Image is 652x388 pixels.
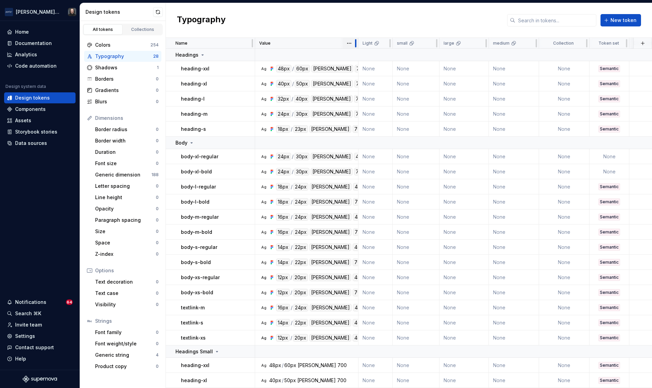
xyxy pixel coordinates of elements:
div: / [291,213,293,221]
td: None [358,149,393,164]
td: None [539,91,590,106]
div: 18px [276,198,290,206]
a: Text decoration0 [92,276,161,287]
div: 24px [276,168,291,175]
a: Line height0 [92,192,161,203]
td: None [393,149,439,164]
div: Settings [15,333,35,340]
div: 700 [354,80,367,88]
td: None [539,179,590,194]
div: Ag [261,229,266,235]
div: Ag [261,305,266,310]
button: Help [4,353,76,364]
div: Semantic [598,111,620,117]
div: Code automation [15,62,57,69]
div: 30px [294,153,309,160]
a: Border width0 [92,135,161,146]
div: 700 [354,95,367,103]
td: None [358,240,393,255]
div: Analytics [15,51,37,58]
a: Blurs0 [84,96,161,107]
td: None [539,209,590,225]
td: None [539,240,590,255]
div: Paragraph spacing [95,217,156,224]
a: Text case0 [92,288,161,299]
div: Contact support [15,344,54,351]
a: Shadows1 [84,62,161,73]
button: New token [600,14,641,26]
a: Opacity0 [92,203,161,214]
td: None [439,76,489,91]
div: 0 [156,217,159,223]
p: heading-l [181,95,205,102]
div: Invite team [15,321,42,328]
img: f0306bc8-3074-41fb-b11c-7d2e8671d5eb.png [5,8,13,16]
div: 0 [156,161,159,166]
a: Generic dimension188 [92,169,161,180]
div: 22px [293,243,308,251]
a: Documentation [4,38,76,49]
div: 32px [276,95,291,103]
div: Size [95,228,156,235]
p: body-xl-regular [181,153,218,160]
td: None [489,149,539,164]
div: Font size [95,160,156,167]
td: None [393,91,439,106]
td: None [489,194,539,209]
div: 700 [353,228,366,236]
div: Semantic [598,95,620,102]
div: / [292,110,294,118]
div: 24px [276,110,291,118]
span: New token [610,17,637,24]
p: heading-s [181,126,206,133]
td: None [539,76,590,91]
div: 4 [156,352,159,358]
div: 0 [156,149,159,155]
div: Ag [261,154,266,159]
div: Font family [95,329,156,336]
div: [PERSON_NAME] [311,168,353,175]
a: Components [4,104,76,115]
div: Semantic [598,229,620,236]
div: Z-index [95,251,156,258]
div: [PERSON_NAME] [311,153,353,160]
p: heading-m [181,111,207,117]
div: 40px [294,95,309,103]
td: None [539,61,590,76]
div: 28 [153,54,159,59]
div: 0 [156,240,159,246]
div: [PERSON_NAME] [310,228,352,236]
td: None [489,61,539,76]
div: Generic string [95,352,156,358]
div: 0 [156,364,159,369]
div: 24px [293,228,308,236]
td: None [393,122,439,137]
td: None [393,209,439,225]
button: Notifications64 [4,297,76,308]
td: None [539,255,590,270]
button: Contact support [4,342,76,353]
td: None [358,76,393,91]
div: 30px [294,168,309,175]
div: Semantic [598,244,620,251]
div: 0 [156,290,159,296]
div: Line height [95,194,156,201]
td: None [489,255,539,270]
p: Token set [598,41,619,46]
td: None [393,225,439,240]
p: body-s-regular [181,244,217,251]
div: Border width [95,137,156,144]
td: None [393,240,439,255]
div: [PERSON_NAME] [311,110,353,118]
td: None [439,106,489,122]
div: 16px [276,228,290,236]
td: None [489,164,539,179]
div: Semantic [598,80,620,87]
div: Assets [15,117,31,124]
div: 0 [156,341,159,346]
td: None [489,91,539,106]
td: None [393,61,439,76]
div: Colors [95,42,150,48]
div: Blurs [95,98,156,105]
div: Ag [261,199,266,205]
